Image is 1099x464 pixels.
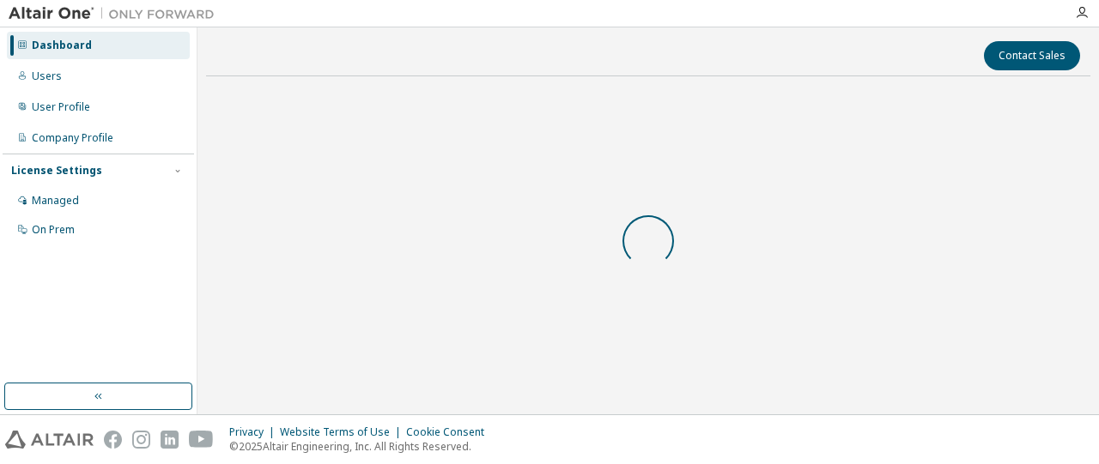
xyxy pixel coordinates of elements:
[104,431,122,449] img: facebook.svg
[132,431,150,449] img: instagram.svg
[189,431,214,449] img: youtube.svg
[32,39,92,52] div: Dashboard
[280,425,406,439] div: Website Terms of Use
[32,194,79,208] div: Managed
[32,223,75,237] div: On Prem
[32,131,113,145] div: Company Profile
[11,164,102,178] div: License Settings
[229,439,495,454] p: © 2025 Altair Engineering, Inc. All Rights Reserved.
[161,431,179,449] img: linkedin.svg
[406,425,495,439] div: Cookie Consent
[229,425,280,439] div: Privacy
[5,431,94,449] img: altair_logo.svg
[32,100,90,114] div: User Profile
[9,5,223,22] img: Altair One
[32,69,62,83] div: Users
[984,41,1080,70] button: Contact Sales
